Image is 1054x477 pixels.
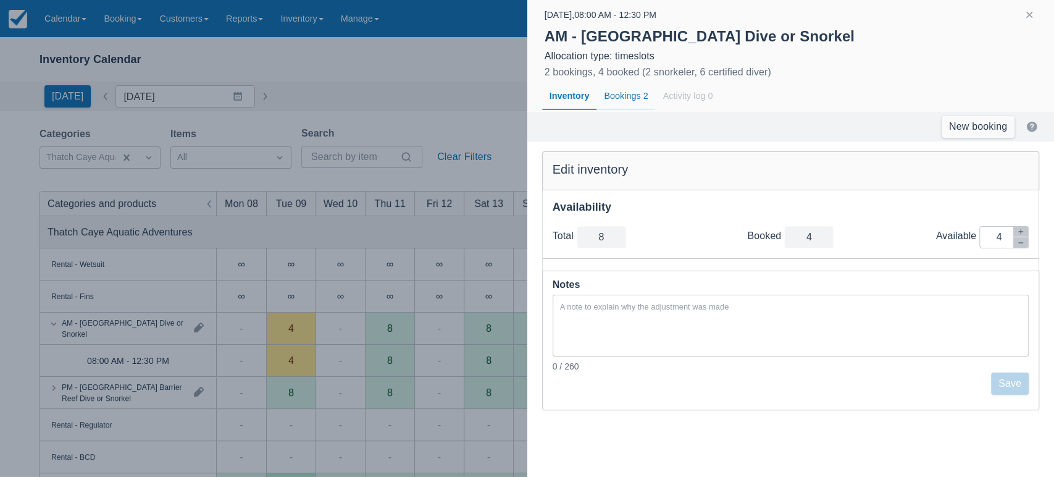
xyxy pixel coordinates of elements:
div: [DATE] , 08:00 AM - 12:30 PM [545,7,656,22]
div: Edit inventory [553,162,1029,177]
div: Availability [553,200,1029,214]
div: 2 bookings, 4 booked (2 snorkeler, 6 certified diver) [545,65,771,80]
strong: AM - [GEOGRAPHIC_DATA] Dive or Snorkel [545,28,855,44]
a: New booking [942,116,1014,138]
div: 0 / 260 [553,360,1029,373]
div: Notes [553,276,1029,293]
div: Booked [747,230,784,242]
div: Inventory [542,82,597,111]
div: Available [936,230,979,242]
div: Allocation type: timeslots [545,50,1037,62]
div: Total [553,230,577,242]
div: Bookings 2 [596,82,655,111]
